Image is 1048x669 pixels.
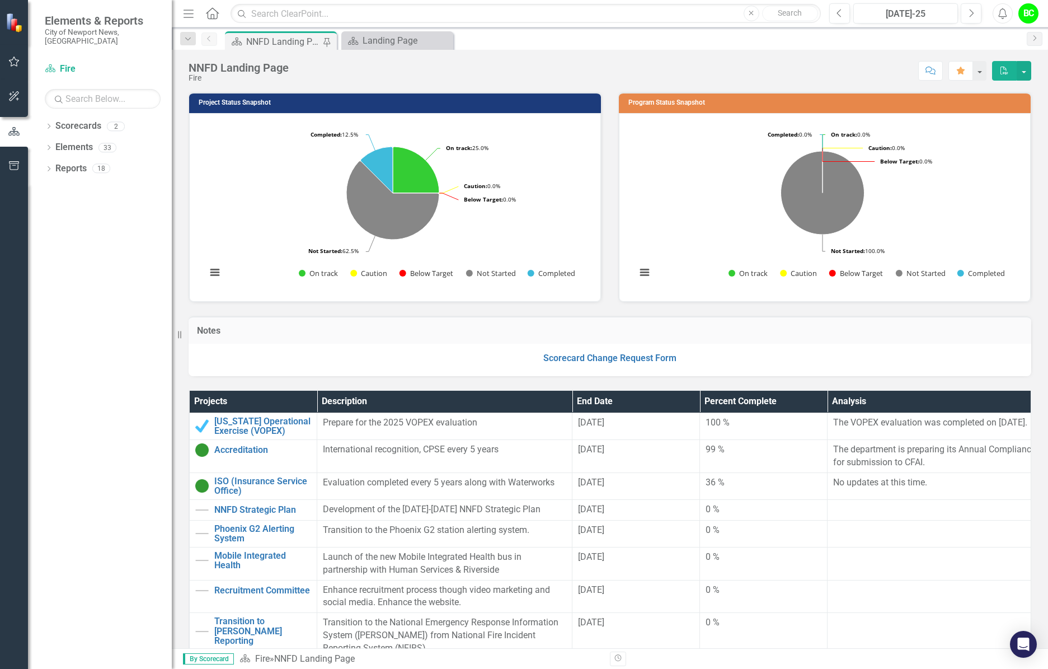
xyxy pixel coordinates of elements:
tspan: Not Started: [831,247,865,255]
span: Search [778,8,802,17]
a: ISO (Insurance Service Office) [214,476,311,496]
button: Show On track [729,268,768,278]
td: Double-Click to Edit Right Click for Context Menu [190,520,317,547]
button: Show Not Started [896,268,945,278]
a: [US_STATE] Operational Exercise (VOPEX) [214,417,311,436]
small: City of Newport News, [GEOGRAPHIC_DATA] [45,27,161,46]
div: 0 % [706,503,821,516]
tspan: Caution: [868,144,892,152]
div: 2 [107,121,125,131]
button: Show Completed [528,268,575,278]
button: Show Caution [350,268,387,278]
td: Double-Click to Edit [700,499,828,520]
p: Transition to the National Emergency Response Information System ([PERSON_NAME]) from National Fi... [323,616,566,655]
tspan: Below Target: [464,195,503,203]
a: Accreditation [214,445,311,455]
a: Mobile Integrated Health [214,551,311,570]
svg: Interactive chart [201,122,585,290]
td: Double-Click to Edit [700,472,828,499]
div: 0 % [706,584,821,597]
p: Transition to the Phoenix G2 station alerting system. [323,524,566,537]
div: [DATE]-25 [857,7,954,21]
img: Not Started [195,503,209,517]
path: On track, 2. [393,147,439,193]
div: Open Intercom Messenger [1010,631,1037,658]
img: Not Started [195,554,209,567]
a: Landing Page [344,34,450,48]
svg: Interactive chart [631,122,1014,290]
img: Not Started [195,527,209,540]
p: International recognition, CPSE every 5 years [323,443,566,456]
td: Double-Click to Edit [700,439,828,472]
img: Completed [195,419,209,433]
div: 18 [92,164,110,174]
img: On Target [195,479,209,493]
text: 0.0% [464,182,500,190]
a: Elements [55,141,93,154]
tspan: Below Target: [880,157,919,165]
td: Double-Click to Edit [700,613,828,659]
text: Not Started [477,268,516,278]
tspan: Caution: [464,182,487,190]
button: Search [762,6,818,21]
button: Show Completed [957,268,1005,278]
tspan: Completed: [768,130,799,138]
text: 62.5% [308,247,359,255]
p: Prepare for the 2025 VOPEX evaluation [323,417,566,429]
h3: Notes [197,326,1023,336]
div: Chart. Highcharts interactive chart. [631,122,1019,290]
p: Development of the [DATE]-[DATE] NNFD Strategic Plan [323,503,566,516]
img: ClearPoint Strategy [6,13,25,32]
span: [DATE] [578,417,604,428]
td: Double-Click to Edit [700,580,828,613]
span: [DATE] [578,617,604,628]
button: BC [1018,3,1038,24]
h3: Program Status Snapshot [628,99,1025,106]
div: 99 % [706,443,821,456]
text: 25.0% [446,144,488,152]
button: Show Below Target [829,268,883,278]
span: [DATE] [578,584,604,595]
img: On Target [195,443,209,457]
div: 0 % [706,616,821,629]
button: Show On track [299,268,338,278]
img: Not Started [195,584,209,597]
td: Double-Click to Edit Right Click for Context Menu [190,580,317,613]
a: Scorecards [55,120,101,133]
button: View chart menu, Chart [207,265,223,280]
div: NNFD Landing Page [274,653,355,664]
td: Double-Click to Edit Right Click for Context Menu [190,472,317,499]
div: 100 % [706,417,821,429]
td: Double-Click to Edit [700,413,828,439]
div: 36 % [706,476,821,489]
a: Reports [55,162,87,175]
div: NNFD Landing Page [246,35,320,49]
text: 12.5% [311,130,358,138]
td: Double-Click to Edit Right Click for Context Menu [190,413,317,439]
div: » [239,653,601,666]
a: Fire [45,63,161,76]
button: View chart menu, Chart [637,265,652,280]
span: [DATE] [578,551,604,562]
button: Show Caution [780,268,817,278]
text: 0.0% [831,130,870,138]
td: Double-Click to Edit Right Click for Context Menu [190,613,317,659]
button: Show Not Started [466,268,515,278]
text: 0.0% [880,157,932,165]
tspan: Not Started: [308,247,342,255]
input: Search Below... [45,89,161,109]
span: [DATE] [578,477,604,488]
a: NNFD Strategic Plan [214,505,311,515]
td: Double-Click to Edit Right Click for Context Menu [190,547,317,580]
div: 33 [98,143,116,152]
div: Fire [189,74,289,82]
text: 0.0% [868,144,905,152]
input: Search ClearPoint... [231,4,821,24]
a: Scorecard Change Request Form [543,353,676,363]
span: [DATE] [578,444,604,455]
td: Double-Click to Edit Right Click for Context Menu [190,499,317,520]
span: By Scorecard [183,653,234,665]
tspan: On track: [446,144,472,152]
text: 100.0% [831,247,885,255]
h3: Project Status Snapshot [199,99,595,106]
